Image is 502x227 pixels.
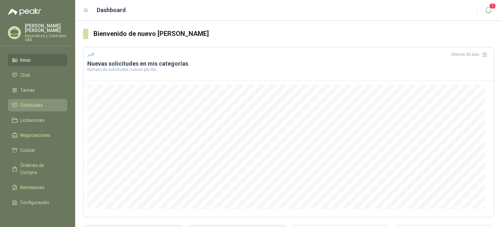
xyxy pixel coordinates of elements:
a: Configuración [8,196,67,209]
a: Negociaciones [8,129,67,141]
span: Órdenes de Compra [20,162,61,176]
a: Cotizar [8,144,67,156]
span: Negociaciones [20,132,50,139]
h3: Nuevas solicitudes en mis categorías [87,60,490,68]
span: Licitaciones [20,117,44,124]
span: Tareas [20,87,35,94]
span: Solicitudes [20,102,43,109]
p: [PERSON_NAME] [PERSON_NAME] [25,24,67,33]
span: Inicio [20,57,31,64]
h1: Dashboard [97,6,126,15]
a: Tareas [8,84,67,96]
a: Licitaciones [8,114,67,126]
div: Últimos 30 días [451,49,490,60]
a: Órdenes de Compra [8,159,67,179]
h3: Bienvenido de nuevo [PERSON_NAME] [93,29,494,39]
button: 1 [482,5,494,16]
span: 1 [489,3,496,9]
span: Configuración [20,199,49,206]
p: Neumatica y Controles SAS [25,34,67,42]
p: Número de solicitudes nuevas por día [87,68,490,72]
a: Inicio [8,54,67,66]
span: Chat [20,72,30,79]
a: Remisiones [8,181,67,194]
span: Cotizar [20,147,35,154]
span: Remisiones [20,184,44,191]
a: Solicitudes [8,99,67,111]
img: Logo peakr [8,8,41,16]
a: Chat [8,69,67,81]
